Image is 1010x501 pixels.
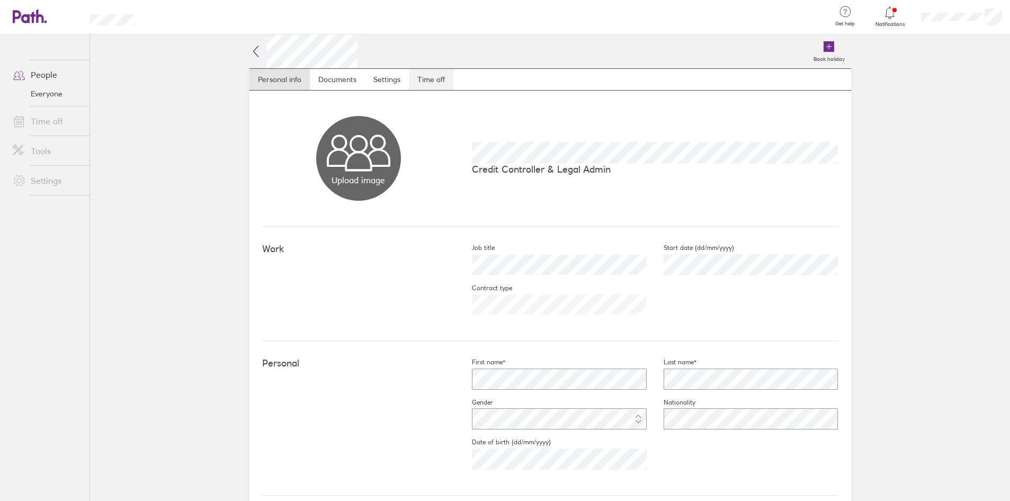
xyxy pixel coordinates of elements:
[455,284,512,292] label: Contract type
[647,358,696,366] label: Last name*
[249,69,310,90] a: Personal info
[455,438,551,446] label: Date of birth (dd/mm/yyyy)
[262,358,455,369] h4: Personal
[365,69,409,90] a: Settings
[455,358,505,366] label: First name*
[647,398,695,407] label: Nationality
[4,85,90,102] a: Everyone
[873,5,907,28] a: Notifications
[262,244,455,255] h4: Work
[807,53,851,62] label: Book holiday
[4,140,90,162] a: Tools
[455,398,493,407] label: Gender
[4,64,90,85] a: People
[472,164,838,175] p: Credit Controller & Legal Admin
[807,34,851,68] a: Book holiday
[409,69,453,90] a: Time off
[4,170,90,191] a: Settings
[647,244,734,252] label: Start date (dd/mm/yyyy)
[310,69,365,90] a: Documents
[828,21,862,27] span: Get help
[455,244,495,252] label: Job title
[873,21,907,28] span: Notifications
[4,111,90,132] a: Time off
